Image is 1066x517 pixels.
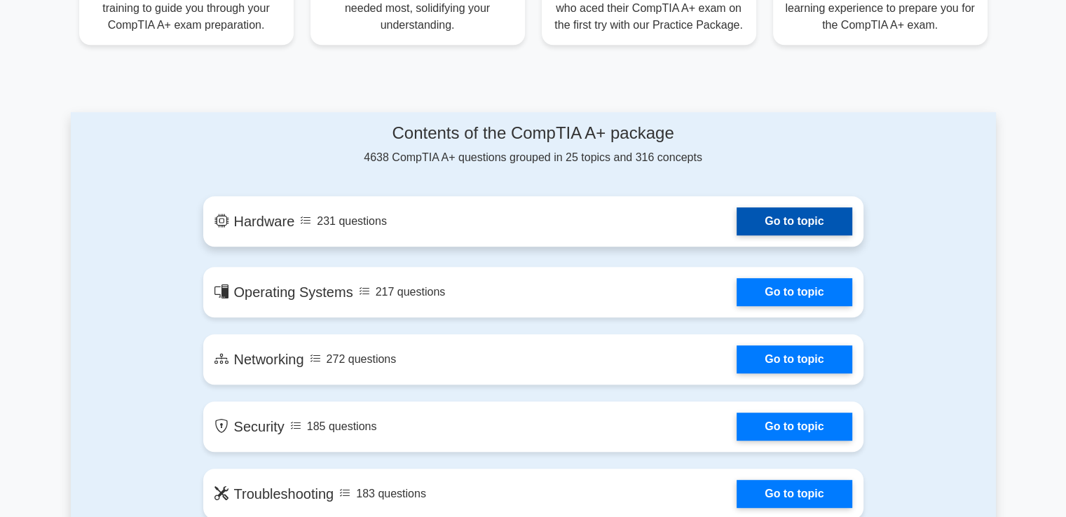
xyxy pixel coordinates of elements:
[737,345,852,373] a: Go to topic
[203,123,863,144] h4: Contents of the CompTIA A+ package
[737,278,852,306] a: Go to topic
[737,480,852,508] a: Go to topic
[203,123,863,166] div: 4638 CompTIA A+ questions grouped in 25 topics and 316 concepts
[737,207,852,235] a: Go to topic
[737,413,852,441] a: Go to topic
